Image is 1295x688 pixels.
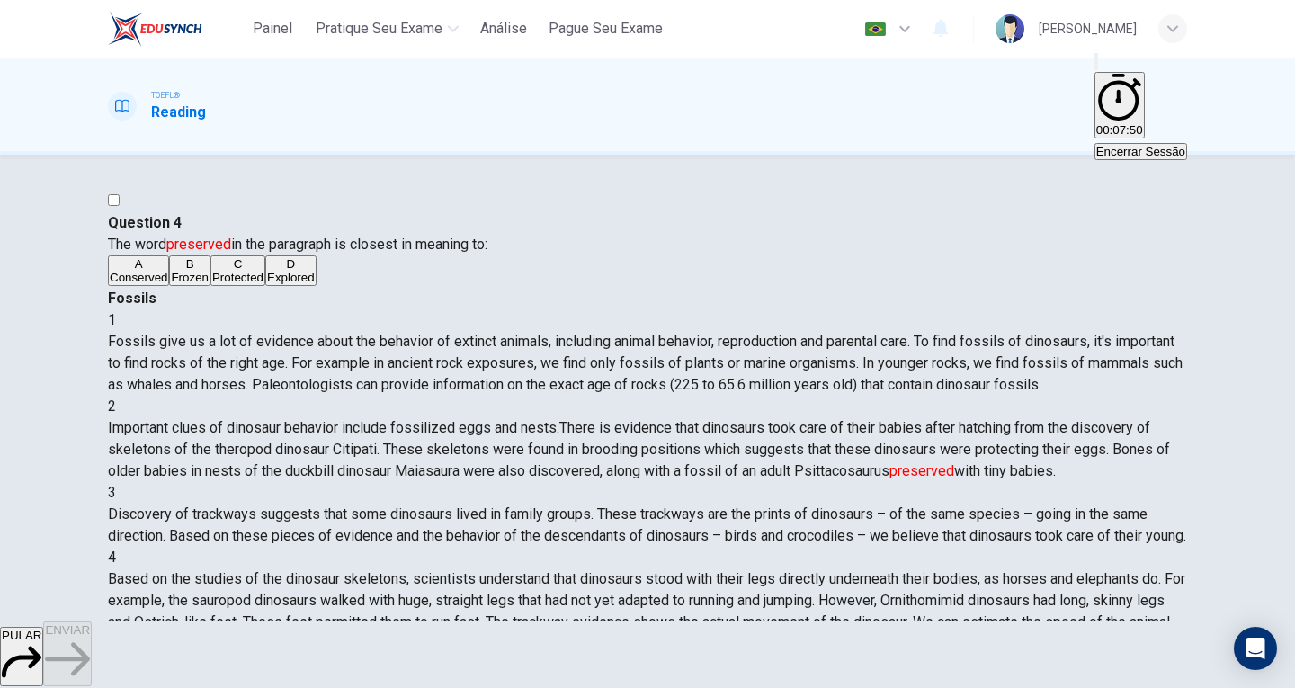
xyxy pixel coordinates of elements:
span: ENVIAR [45,623,90,637]
button: Painel [244,13,301,45]
img: Profile picture [996,14,1024,43]
div: 1 [108,309,1187,331]
h4: Fossils [108,288,1187,309]
span: Encerrar Sessão [1096,145,1185,158]
div: D [267,257,315,271]
font: preserved [889,462,954,479]
span: TOEFL® [151,89,180,102]
button: Pratique seu exame [308,13,466,45]
span: Análise [480,18,527,40]
button: Encerrar Sessão [1094,143,1187,160]
button: AConserved [108,255,169,286]
span: Frozen [171,271,208,284]
span: Explored [267,271,315,284]
div: 3 [108,482,1187,504]
span: 00:07:50 [1096,123,1143,137]
span: Discovery of trackways suggests that some dinosaurs lived in family groups. These trackways are t... [108,505,1186,544]
span: Important clues of dinosaur behavior include fossilized eggs and nests.There is evidence that din... [108,419,1170,479]
button: Pague Seu Exame [541,13,670,45]
span: The word in the paragraph is closest in meaning to: [108,236,487,253]
img: EduSynch logo [108,11,202,47]
button: CProtected [210,255,265,286]
div: C [212,257,263,271]
span: Based on the studies of the dinosaur skeletons, scientists understand that dinosaurs stood with t... [108,570,1185,652]
button: Análise [473,13,534,45]
img: pt [864,22,887,36]
div: Open Intercom Messenger [1234,627,1277,670]
span: Pratique seu exame [316,18,442,40]
div: Esconder [1094,72,1187,140]
div: Silenciar [1094,50,1187,72]
span: Painel [253,18,292,40]
h1: Reading [151,102,206,123]
div: 4 [108,547,1187,568]
div: B [171,257,208,271]
span: Conserved [110,271,167,284]
button: 00:07:50 [1094,72,1145,138]
a: EduSynch logo [108,11,244,47]
span: Pague Seu Exame [549,18,663,40]
div: A [110,257,167,271]
span: Fossils give us a lot of evidence about the behavior of extinct animals, including animal behavio... [108,333,1183,393]
button: DExplored [265,255,317,286]
font: preserved [166,236,231,253]
span: Protected [212,271,263,284]
button: BFrozen [169,255,210,286]
div: [PERSON_NAME] [1039,18,1137,40]
h4: Question 4 [108,212,1187,234]
span: PULAR [2,629,41,642]
div: 2 [108,396,1187,417]
button: ENVIAR [43,621,92,686]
